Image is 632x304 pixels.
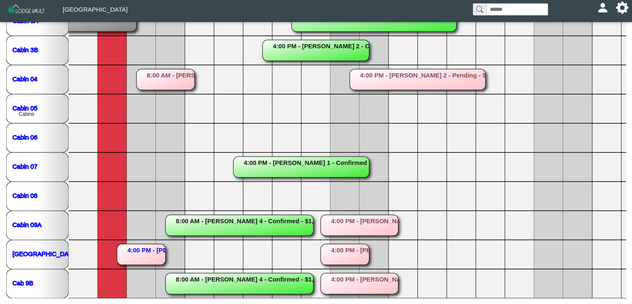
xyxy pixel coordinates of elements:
[19,111,34,117] text: Cabins
[476,6,483,12] svg: search
[12,104,37,111] a: Cabin 05
[7,3,46,18] img: Z
[12,192,37,199] a: Cabin 08
[12,279,33,286] a: Cab 9B
[12,133,37,140] a: Cabin 06
[12,250,77,257] a: [GEOGRAPHIC_DATA]
[12,162,37,169] a: Cabin 07
[600,5,606,11] svg: person fill
[12,46,38,53] a: Cabin 3B
[619,5,625,11] svg: gear fill
[12,75,37,82] a: Cabin 04
[12,221,42,228] a: Cabin 09A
